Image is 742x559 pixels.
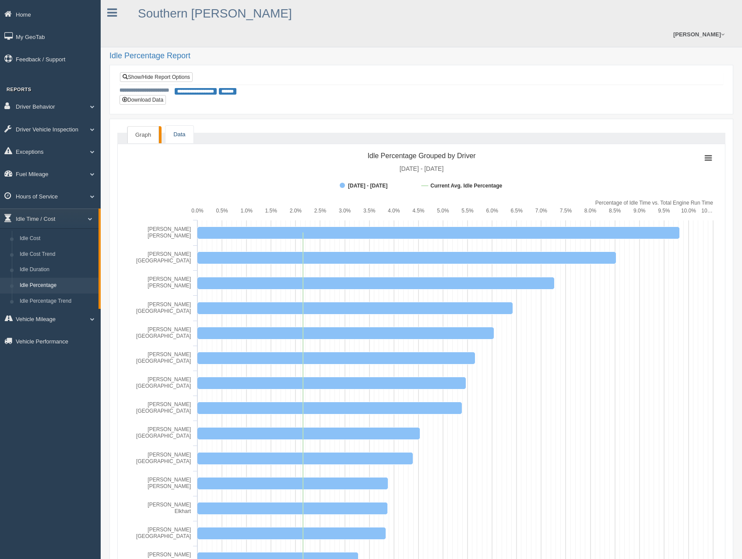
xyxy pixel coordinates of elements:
[400,165,444,172] tspan: [DATE] - [DATE]
[314,208,327,214] text: 2.5%
[148,452,191,458] tspan: [PERSON_NAME]
[148,233,191,239] tspan: [PERSON_NAME]
[265,208,278,214] text: 1.5%
[148,283,191,289] tspan: [PERSON_NAME]
[138,7,292,20] a: Southern [PERSON_NAME]
[120,95,166,105] button: Download Data
[16,262,98,278] a: Idle Duration
[701,208,712,214] tspan: 10…
[388,208,400,214] text: 4.0%
[560,208,572,214] text: 7.5%
[363,208,376,214] text: 3.5%
[148,426,191,432] tspan: [PERSON_NAME]
[290,208,302,214] text: 2.0%
[339,208,351,214] text: 3.0%
[136,458,191,464] tspan: [GEOGRAPHIC_DATA]
[148,477,191,483] tspan: [PERSON_NAME]
[16,278,98,294] a: Idle Percentage
[595,200,714,206] tspan: Percentage of Idle Time vs. Total Engine Run Time
[16,231,98,247] a: Idle Cost
[148,401,191,407] tspan: [PERSON_NAME]
[16,294,98,309] a: Idle Percentage Trend
[136,433,191,439] tspan: [GEOGRAPHIC_DATA]
[16,247,98,262] a: Idle Cost Trend
[148,326,191,333] tspan: [PERSON_NAME]
[437,208,449,214] text: 5.0%
[430,183,502,189] tspan: Current Avg. Idle Percentage
[148,276,191,282] tspan: [PERSON_NAME]
[148,502,191,508] tspan: [PERSON_NAME]
[148,351,191,357] tspan: [PERSON_NAME]
[120,72,193,82] a: Show/Hide Report Options
[241,208,253,214] text: 1.0%
[148,301,191,308] tspan: [PERSON_NAME]
[148,552,191,558] tspan: [PERSON_NAME]
[584,208,597,214] text: 8.0%
[412,208,425,214] text: 4.5%
[633,208,646,214] text: 9.0%
[148,483,191,489] tspan: [PERSON_NAME]
[461,208,474,214] text: 5.5%
[165,126,193,144] a: Data
[669,22,729,47] a: [PERSON_NAME]
[136,258,191,264] tspan: [GEOGRAPHIC_DATA]
[148,251,191,257] tspan: [PERSON_NAME]
[486,208,498,214] text: 6.0%
[136,333,191,339] tspan: [GEOGRAPHIC_DATA]
[367,152,476,159] tspan: Idle Percentage Grouped by Driver
[136,358,191,364] tspan: [GEOGRAPHIC_DATA]
[148,226,191,232] tspan: [PERSON_NAME]
[136,383,191,389] tspan: [GEOGRAPHIC_DATA]
[136,408,191,414] tspan: [GEOGRAPHIC_DATA]
[136,533,191,539] tspan: [GEOGRAPHIC_DATA]
[535,208,548,214] text: 7.0%
[191,208,204,214] text: 0.0%
[127,126,159,144] a: Graph
[609,208,621,214] text: 8.5%
[348,183,387,189] tspan: [DATE] - [DATE]
[148,376,191,382] tspan: [PERSON_NAME]
[511,208,523,214] text: 6.5%
[136,308,191,314] tspan: [GEOGRAPHIC_DATA]
[658,208,670,214] text: 9.5%
[148,527,191,533] tspan: [PERSON_NAME]
[216,208,228,214] text: 0.5%
[681,208,696,214] text: 10.0%
[175,508,191,514] tspan: Elkhart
